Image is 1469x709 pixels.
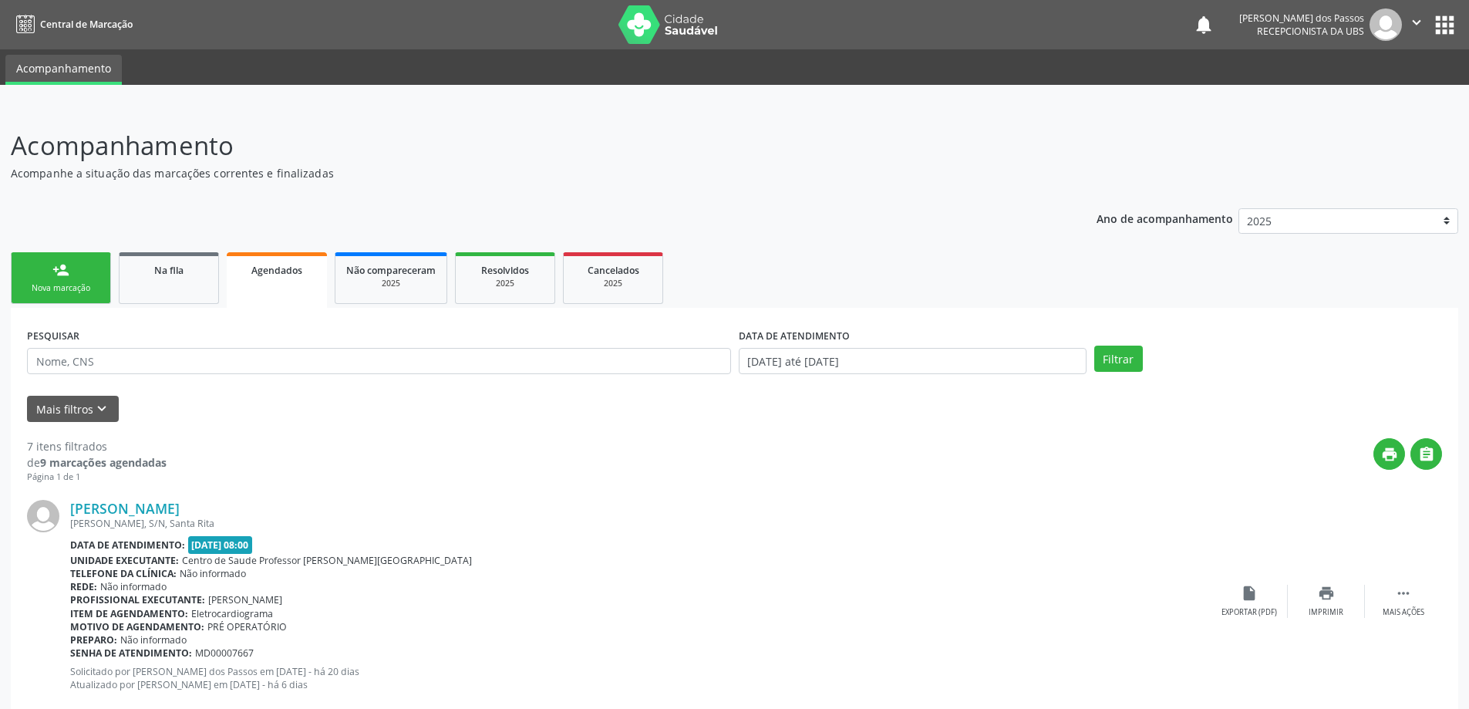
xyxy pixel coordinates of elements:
[40,455,167,470] strong: 9 marcações agendadas
[1381,446,1398,463] i: print
[70,554,179,567] b: Unidade executante:
[27,324,79,348] label: PESQUISAR
[40,18,133,31] span: Central de Marcação
[120,633,187,647] span: Não informado
[93,400,110,417] i: keyboard_arrow_down
[1408,14,1425,31] i: 
[207,620,287,633] span: PRÉ OPERATÓRIO
[481,264,529,277] span: Resolvidos
[195,647,254,660] span: MD00007667
[52,262,69,279] div: person_add
[588,264,639,277] span: Cancelados
[70,517,1211,530] div: [PERSON_NAME], S/N, Santa Rita
[27,500,59,532] img: img
[70,539,185,552] b: Data de atendimento:
[346,278,436,289] div: 2025
[70,607,188,620] b: Item de agendamento:
[27,438,167,454] div: 7 itens filtrados
[70,500,180,517] a: [PERSON_NAME]
[11,165,1024,181] p: Acompanhe a situação das marcações correntes e finalizadas
[739,348,1087,374] input: Selecione um intervalo
[1094,346,1143,372] button: Filtrar
[1239,12,1364,25] div: [PERSON_NAME] dos Passos
[27,396,119,423] button: Mais filtroskeyboard_arrow_down
[1373,438,1405,470] button: print
[100,580,167,593] span: Não informado
[1097,208,1233,228] p: Ano de acompanhamento
[1257,25,1364,38] span: Recepcionista da UBS
[208,593,282,606] span: [PERSON_NAME]
[1402,8,1431,41] button: 
[180,567,246,580] span: Não informado
[11,127,1024,165] p: Acompanhamento
[70,580,97,593] b: Rede:
[188,536,253,554] span: [DATE] 08:00
[70,620,204,633] b: Motivo de agendamento:
[11,12,133,37] a: Central de Marcação
[70,567,177,580] b: Telefone da clínica:
[1395,585,1412,602] i: 
[1410,438,1442,470] button: 
[1431,12,1458,39] button: apps
[1221,607,1277,618] div: Exportar (PDF)
[574,278,652,289] div: 2025
[70,665,1211,691] p: Solicitado por [PERSON_NAME] dos Passos em [DATE] - há 20 dias Atualizado por [PERSON_NAME] em [D...
[346,264,436,277] span: Não compareceram
[1418,446,1435,463] i: 
[70,633,117,647] b: Preparo:
[1241,585,1258,602] i: insert_drive_file
[1309,607,1343,618] div: Imprimir
[70,647,192,660] b: Senha de atendimento:
[22,282,99,294] div: Nova marcação
[1318,585,1335,602] i: print
[5,55,122,85] a: Acompanhamento
[70,593,205,606] b: Profissional executante:
[1383,607,1424,618] div: Mais ações
[27,454,167,471] div: de
[191,607,273,620] span: Eletrocardiograma
[27,348,731,374] input: Nome, CNS
[1193,14,1215,35] button: notifications
[154,264,184,277] span: Na fila
[739,324,850,348] label: DATA DE ATENDIMENTO
[27,471,167,484] div: Página 1 de 1
[251,264,302,277] span: Agendados
[1370,8,1402,41] img: img
[467,278,544,289] div: 2025
[182,554,472,567] span: Centro de Saude Professor [PERSON_NAME][GEOGRAPHIC_DATA]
